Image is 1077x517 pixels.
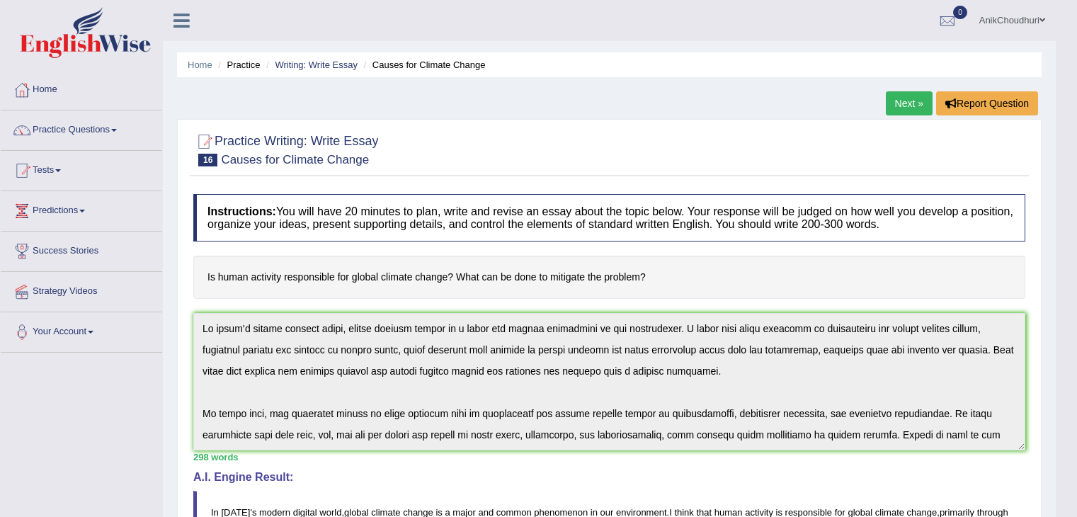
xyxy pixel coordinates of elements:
a: Next » [886,91,933,115]
div: 298 words [193,450,1025,464]
span: 0 [953,6,967,19]
li: Practice [215,58,260,72]
a: Practice Questions [1,110,162,146]
li: Causes for Climate Change [360,58,486,72]
h4: A.I. Engine Result: [193,471,1025,484]
button: Report Question [936,91,1038,115]
a: Predictions [1,191,162,227]
a: Tests [1,151,162,186]
span: 16 [198,154,217,166]
a: Writing: Write Essay [275,59,358,70]
h4: Is human activity responsible for global climate change? What can be done to mitigate the problem? [193,256,1025,299]
a: Your Account [1,312,162,348]
small: Causes for Climate Change [221,153,369,166]
a: Success Stories [1,232,162,267]
a: Home [1,70,162,106]
a: Strategy Videos [1,272,162,307]
h4: You will have 20 minutes to plan, write and revise an essay about the topic below. Your response ... [193,194,1025,242]
a: Home [188,59,212,70]
b: Instructions: [207,205,276,217]
h2: Practice Writing: Write Essay [193,131,378,166]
